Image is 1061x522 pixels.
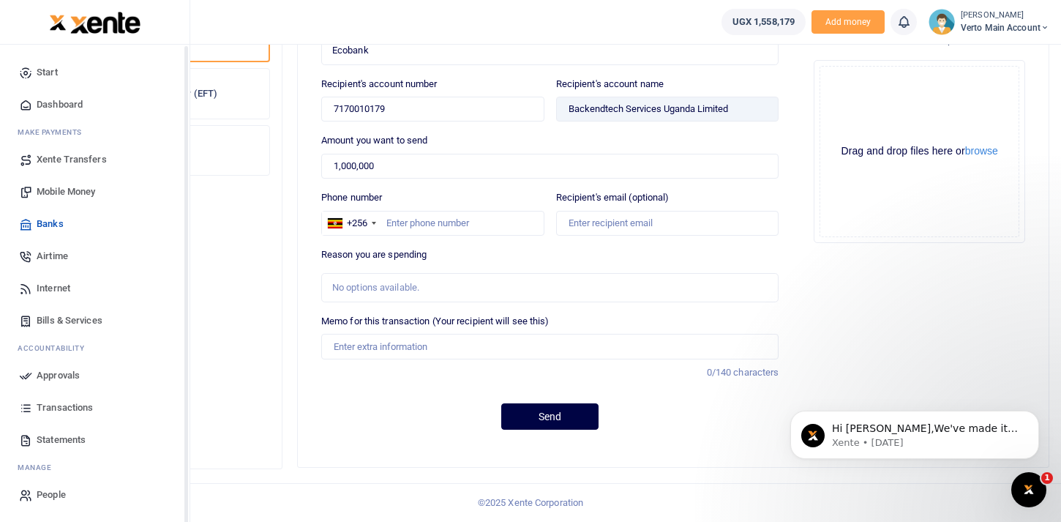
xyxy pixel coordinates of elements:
[12,56,178,89] a: Start
[12,176,178,208] a: Mobile Money
[12,121,178,143] li: M
[811,15,885,26] a: Add money
[707,367,732,378] span: 0/140
[322,212,380,235] div: Uganda: +256
[29,343,84,354] span: countability
[37,400,93,415] span: Transactions
[12,143,178,176] a: Xente Transfers
[37,65,58,80] span: Start
[347,216,367,231] div: +256
[49,16,141,27] a: logo-small logo-large logo-large
[49,14,67,31] img: logo-small
[25,127,82,138] span: ake Payments
[814,60,1025,243] div: File Uploader
[961,21,1049,34] span: Verto Main Account
[332,43,757,58] span: Ecobank
[321,211,544,236] input: Enter phone number
[556,97,779,122] input: Loading name...
[321,247,427,262] label: Reason you are spending
[37,152,107,167] span: Xente Transfers
[12,392,178,424] a: Transactions
[37,249,68,264] span: Airtime
[1041,472,1053,484] span: 1
[37,97,83,112] span: Dashboard
[12,305,178,337] a: Bills & Services
[501,403,599,430] button: Send
[733,367,779,378] span: characters
[556,190,670,205] label: Recipient's email (optional)
[25,462,52,473] span: anage
[961,10,1049,22] small: [PERSON_NAME]
[12,240,178,272] a: Airtime
[811,10,885,34] li: Toup your wallet
[321,133,427,148] label: Amount you want to send
[37,433,86,447] span: Statements
[12,479,178,511] a: People
[721,9,806,35] a: UGX 1,558,179
[732,15,795,29] span: UGX 1,558,179
[12,272,178,305] a: Internet
[37,281,70,296] span: Internet
[811,10,885,34] span: Add money
[929,9,1049,35] a: profile-user [PERSON_NAME] Verto Main Account
[321,97,544,122] input: Enter account number
[70,12,141,34] img: logo-large
[12,359,178,392] a: Approvals
[37,488,66,502] span: People
[37,368,80,383] span: Approvals
[965,146,998,156] button: browse
[556,77,664,92] label: Recipient's account name
[768,380,1061,482] iframe: Intercom notifications message
[12,424,178,456] a: Statements
[321,314,550,329] label: Memo for this transaction (Your recipient will see this)
[12,89,178,121] a: Dashboard
[716,9,811,35] li: Wallet ballance
[37,184,95,199] span: Mobile Money
[12,456,178,479] li: M
[820,144,1019,158] div: Drag and drop files here or
[321,334,779,359] input: Enter extra information
[321,77,438,92] label: Recipient's account number
[332,280,757,295] div: No options available.
[12,337,178,359] li: Ac
[37,217,64,231] span: Banks
[321,154,779,179] input: UGX
[556,211,779,236] input: Enter recipient email
[929,9,955,35] img: profile-user
[321,190,382,205] label: Phone number
[1011,472,1046,507] iframe: Intercom live chat
[37,313,102,328] span: Bills & Services
[12,208,178,240] a: Banks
